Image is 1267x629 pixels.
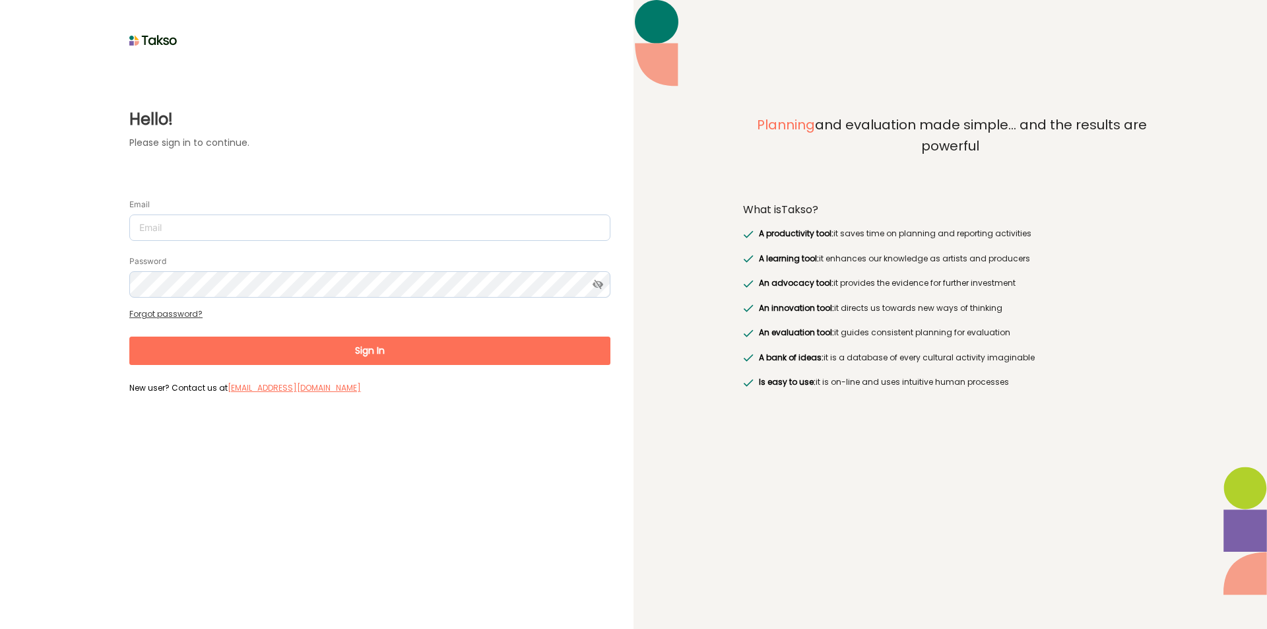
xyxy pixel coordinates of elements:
img: greenRight [743,329,754,337]
label: it directs us towards new ways of thinking [756,302,1002,315]
a: [EMAIL_ADDRESS][DOMAIN_NAME] [228,382,361,393]
span: Planning [757,116,815,134]
label: New user? Contact us at [129,381,610,393]
span: Is easy to use: [759,376,816,387]
label: and evaluation made simple... and the results are powerful [743,115,1157,186]
label: it guides consistent planning for evaluation [756,326,1010,339]
img: greenRight [743,280,754,288]
label: What is [743,203,818,216]
img: greenRight [743,379,754,387]
span: A bank of ideas: [759,352,824,363]
img: greenRight [743,354,754,362]
label: Hello! [129,108,610,131]
span: Takso? [781,202,818,217]
span: An innovation tool: [759,302,834,314]
span: An evaluation tool: [759,327,834,338]
label: Email [129,199,150,210]
label: it enhances our knowledge as artists and producers [756,252,1029,265]
label: Password [129,256,166,267]
img: taksoLoginLogo [129,30,178,50]
input: Email [129,215,610,241]
img: greenRight [743,304,754,312]
label: it saves time on planning and reporting activities [756,227,1031,240]
label: it is a database of every cultural activity imaginable [756,351,1034,364]
button: Sign In [129,337,610,365]
span: A productivity tool: [759,228,833,239]
label: Please sign in to continue. [129,136,610,150]
img: greenRight [743,255,754,263]
label: it provides the evidence for further investment [756,277,1015,290]
a: Forgot password? [129,308,203,319]
img: greenRight [743,230,754,238]
label: it is on-line and uses intuitive human processes [756,376,1008,389]
label: [EMAIL_ADDRESS][DOMAIN_NAME] [228,381,361,395]
span: An advocacy tool: [759,277,833,288]
span: A learning tool: [759,253,819,264]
